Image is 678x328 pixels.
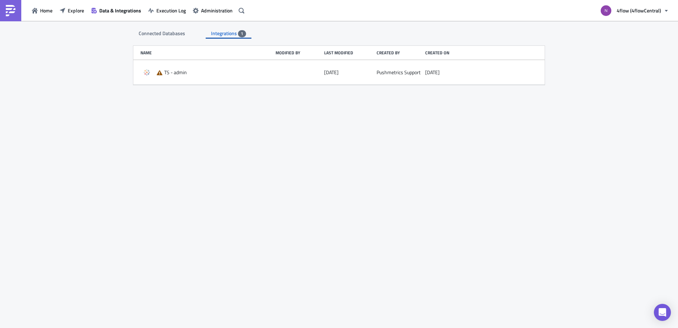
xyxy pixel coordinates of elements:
div: Created by [377,50,422,55]
button: Administration [189,5,236,16]
div: Created on [425,50,474,55]
button: Home [28,5,56,16]
div: Modified by [276,50,321,55]
button: Execution Log [145,5,189,16]
span: Administration [201,7,233,14]
span: Explore [68,7,84,14]
span: Home [40,7,52,14]
div: Open Intercom Messenger [654,304,671,321]
span: Data & Integrations [99,7,141,14]
span: Integrations [211,29,238,37]
button: Explore [56,5,88,16]
img: Avatar [600,5,612,17]
div: Pushmetrics Support [377,69,421,76]
button: Data & Integrations [88,5,145,16]
time: 2025-09-07T00:00:48Z [324,69,339,76]
span: 4flow (4flowCentral) [617,7,661,14]
button: 4flow (4flowCentral) [596,3,673,18]
time: 2025-02-25T10:47:08Z [425,69,440,76]
span: Execution Log [156,7,186,14]
span: Connected Databases [139,29,186,37]
div: Name [140,50,272,55]
span: TS - admin [164,69,187,76]
img: PushMetrics [5,5,16,16]
div: Last modified [324,50,373,55]
span: 1 [241,31,243,37]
